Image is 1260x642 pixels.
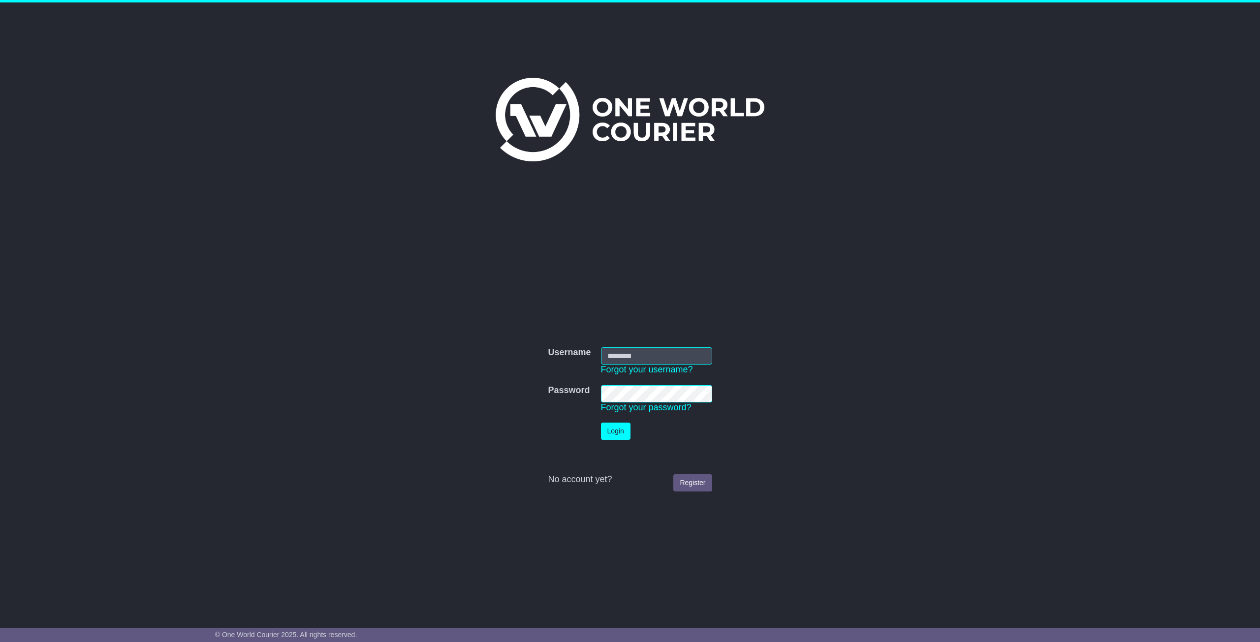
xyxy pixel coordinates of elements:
[548,474,712,485] div: No account yet?
[601,402,692,412] a: Forgot your password?
[496,78,764,161] img: One World
[673,474,712,491] a: Register
[548,385,590,396] label: Password
[601,423,630,440] button: Login
[548,347,591,358] label: Username
[215,631,357,639] span: © One World Courier 2025. All rights reserved.
[601,365,693,374] a: Forgot your username?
